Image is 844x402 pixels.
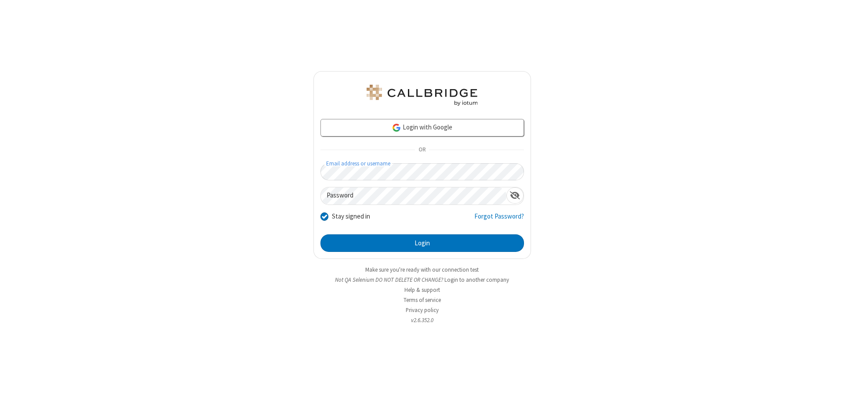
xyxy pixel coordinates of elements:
li: v2.6.352.0 [313,316,531,324]
button: Login [320,234,524,252]
button: Login to another company [444,276,509,284]
a: Forgot Password? [474,212,524,228]
input: Password [321,187,506,205]
div: Show password [506,187,524,204]
a: Terms of service [404,296,441,304]
a: Help & support [404,286,440,294]
img: google-icon.png [392,123,401,133]
a: Login with Google [320,119,524,136]
input: Email address or username [320,163,524,180]
li: Not QA Selenium DO NOT DELETE OR CHANGE? [313,276,531,284]
span: OR [415,144,429,156]
label: Stay signed in [332,212,370,222]
a: Make sure you're ready with our connection test [365,266,479,273]
img: QA Selenium DO NOT DELETE OR CHANGE [365,85,479,106]
a: Privacy policy [406,306,439,314]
